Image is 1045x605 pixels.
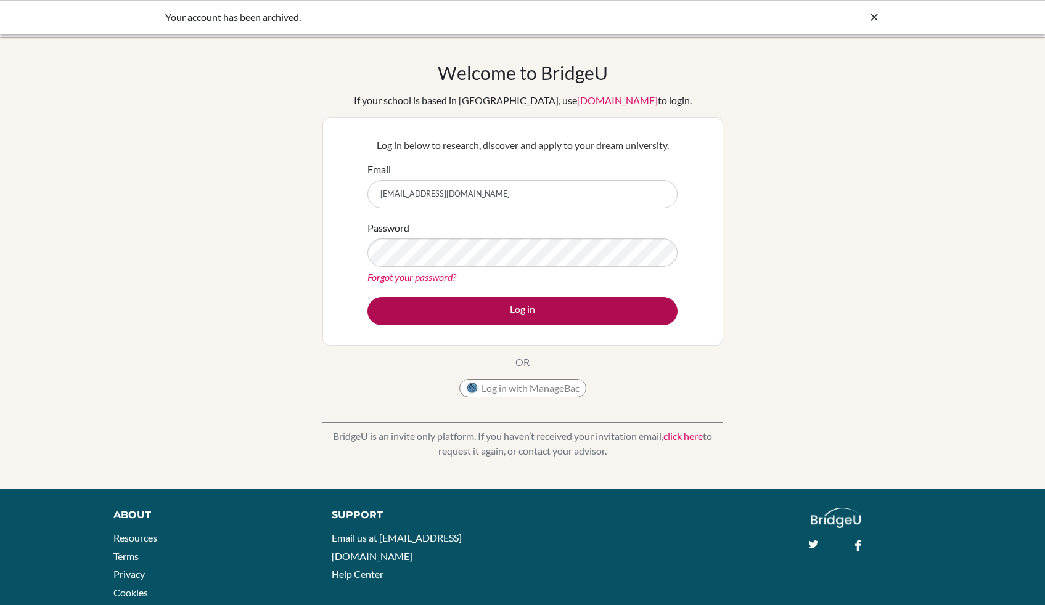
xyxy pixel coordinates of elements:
h1: Welcome to BridgeU [438,62,608,84]
div: Your account has been archived. [165,10,695,25]
img: logo_white@2x-f4f0deed5e89b7ecb1c2cc34c3e3d731f90f0f143d5ea2071677605dd97b5244.png [811,508,861,528]
a: Resources [113,532,157,543]
p: OR [515,355,530,370]
p: BridgeU is an invite only platform. If you haven’t received your invitation email, to request it ... [322,429,723,458]
label: Email [367,162,391,177]
a: Cookies [113,587,148,598]
div: About [113,508,304,522]
p: Log in below to research, discover and apply to your dream university. [367,138,678,153]
a: Terms [113,550,139,562]
a: Help Center [332,568,383,580]
button: Log in [367,297,678,325]
a: [DOMAIN_NAME] [577,94,658,106]
div: Support [332,508,509,522]
a: click here [663,430,703,442]
a: Forgot your password? [367,271,456,283]
a: Email us at [EMAIL_ADDRESS][DOMAIN_NAME] [332,532,462,562]
a: Privacy [113,568,145,580]
label: Password [367,221,409,235]
button: Log in with ManageBac [459,379,586,397]
div: If your school is based in [GEOGRAPHIC_DATA], use to login. [354,93,692,108]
